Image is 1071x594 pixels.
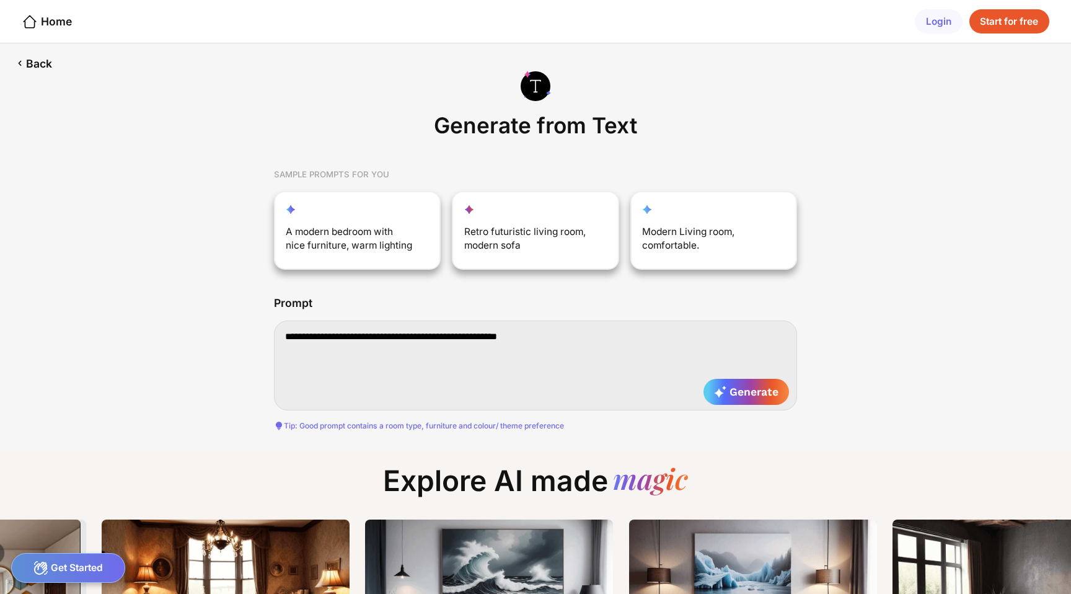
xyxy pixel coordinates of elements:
[274,297,312,309] div: Prompt
[22,14,72,30] div: Home
[521,71,551,101] img: generate-from-text-icon.svg
[613,464,688,498] div: magic
[286,225,415,258] div: A modern bedroom with nice furniture, warm lighting
[969,9,1049,34] div: Start for free
[642,225,771,258] div: Modern Living room, comfortable.
[642,205,652,215] img: customization-star-icon.svg
[274,421,798,431] div: Tip: Good prompt contains a room type, furniture and colour/ theme preference
[428,109,643,148] div: Generate from Text
[372,464,699,509] div: Explore AI made
[286,205,296,215] img: reimagine-star-icon.svg
[714,386,778,398] span: Generate
[464,225,593,258] div: Retro futuristic living room, modern sofa
[11,553,126,583] div: Get Started
[915,9,962,34] div: Login
[464,205,474,215] img: fill-up-your-space-star-icon.svg
[274,158,798,191] div: SAMPLE PROMPTS FOR YOU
